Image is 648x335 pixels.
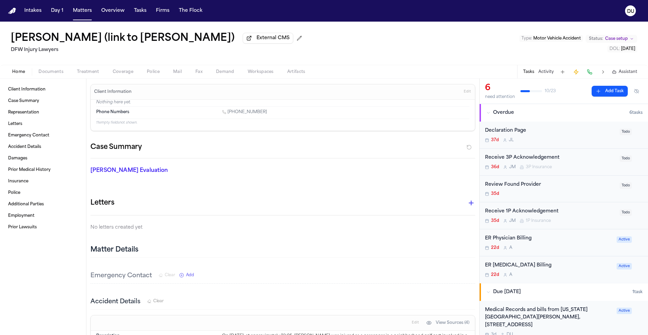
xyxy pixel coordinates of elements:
[113,69,133,75] span: Coverage
[186,273,194,278] span: Add
[509,218,516,224] span: J M
[70,5,94,17] button: Matters
[147,299,164,304] button: Clear Accident Details
[632,289,643,295] span: 1 task
[480,256,648,283] div: Open task: ER Radiology Billing
[617,263,632,269] span: Active
[585,67,594,77] button: Make a Call
[5,130,81,141] a: Emergency Contact
[173,69,182,75] span: Mail
[222,109,267,115] a: Call 1 (214) 674-4303
[5,176,81,187] a: Insurance
[8,8,16,14] a: Home
[526,218,551,224] span: 1P Insurance
[491,218,499,224] span: 35d
[8,8,16,14] img: Finch Logo
[607,46,637,52] button: Edit DOL: 2025-07-04
[5,107,81,118] a: Representation
[620,209,632,216] span: Todo
[462,86,473,97] button: Edit
[165,273,175,278] span: Clear
[619,69,637,75] span: Assistant
[617,308,632,314] span: Active
[99,5,127,17] button: Overview
[412,320,419,325] span: Edit
[558,67,567,77] button: Add Task
[630,86,643,97] button: Hide completed tasks (⌘⇧H)
[5,96,81,106] a: Case Summary
[22,5,44,17] button: Intakes
[612,69,637,75] button: Assistant
[90,198,114,208] h1: Letters
[509,164,516,170] span: J M
[5,153,81,164] a: Damages
[5,210,81,221] a: Employment
[38,69,63,75] span: Documents
[480,122,648,149] div: Open task: Declaration Page
[485,235,613,242] div: ER Physician Billing
[533,36,581,41] span: Motor Vehicle Accident
[491,191,499,197] span: 35d
[491,164,499,170] span: 36d
[90,142,142,153] h2: Case Summary
[423,317,473,328] button: View Sources (4)
[77,69,99,75] span: Treatment
[586,35,637,43] button: Change status from Case setup
[480,202,648,229] div: Open task: Receive 1P Acknowledgement
[153,299,164,304] span: Clear
[480,149,648,176] div: Open task: Receive 3P Acknowledgement
[605,36,628,42] span: Case setup
[485,94,515,100] div: need attention
[491,245,499,251] span: 22d
[480,283,648,301] button: Due [DATE]1task
[11,32,235,45] h1: [PERSON_NAME] (link to [PERSON_NAME])
[11,32,235,45] button: Edit matter name
[480,104,648,122] button: Overdue6tasks
[90,245,138,255] h2: Matter Details
[592,86,628,97] button: Add Task
[96,109,129,115] span: Phone Numbers
[523,69,534,75] button: Tasks
[48,5,66,17] a: Day 1
[571,67,581,77] button: Create Immediate Task
[5,187,81,198] a: Police
[11,46,305,54] h2: DFW Injury Lawyers
[5,164,81,175] a: Prior Medical History
[464,89,471,94] span: Edit
[90,166,213,175] p: [PERSON_NAME] Evaluation
[621,47,635,51] span: [DATE]
[5,199,81,210] a: Additional Parties
[521,36,532,41] span: Type :
[153,5,172,17] button: Firms
[176,5,205,17] a: The Flock
[195,69,202,75] span: Fax
[96,120,469,125] p: 11 empty fields not shown.
[159,273,175,278] button: Clear Emergency Contact
[491,272,499,278] span: 22d
[620,155,632,162] span: Todo
[93,89,133,95] h3: Client Information
[620,129,632,135] span: Todo
[509,245,512,251] span: A
[629,110,643,115] span: 6 task s
[248,69,274,75] span: Workspaces
[509,137,514,143] span: J L
[131,5,149,17] a: Tasks
[485,306,613,329] div: Medical Records and bills from [US_STATE][GEOGRAPHIC_DATA][PERSON_NAME], [STREET_ADDRESS]
[485,181,616,189] div: Review Found Provider
[480,176,648,203] div: Open task: Review Found Provider
[485,83,515,94] div: 6
[485,208,616,215] div: Receive 1P Acknowledgement
[480,229,648,256] div: Open task: ER Physician Billing
[538,69,554,75] button: Activity
[243,33,293,44] button: External CMS
[90,271,152,281] h3: Emergency Contact
[147,69,160,75] span: Police
[491,137,499,143] span: 37d
[485,127,616,135] div: Declaration Page
[610,47,620,51] span: DOL :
